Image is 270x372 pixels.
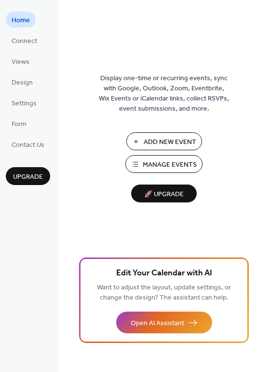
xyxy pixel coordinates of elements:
[131,318,184,329] span: Open AI Assistant
[131,185,197,202] button: 🚀 Upgrade
[116,267,212,280] span: Edit Your Calendar with AI
[99,73,229,114] span: Display one-time or recurring events, sync with Google, Outlook, Zoom, Eventbrite, Wix Events or ...
[116,312,212,333] button: Open AI Assistant
[125,155,202,173] button: Manage Events
[144,137,196,147] span: Add New Event
[6,95,42,111] a: Settings
[12,78,33,88] span: Design
[6,167,50,185] button: Upgrade
[6,115,32,131] a: Form
[6,32,43,48] a: Connect
[6,12,36,28] a: Home
[12,140,44,150] span: Contact Us
[143,160,197,170] span: Manage Events
[12,119,27,129] span: Form
[137,188,191,201] span: 🚀 Upgrade
[12,57,29,67] span: Views
[13,172,43,182] span: Upgrade
[6,74,39,90] a: Design
[12,36,37,46] span: Connect
[6,53,35,69] a: Views
[97,281,231,304] span: Want to adjust the layout, update settings, or change the design? The assistant can help.
[12,15,30,26] span: Home
[6,136,50,152] a: Contact Us
[126,132,202,150] button: Add New Event
[12,99,37,109] span: Settings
